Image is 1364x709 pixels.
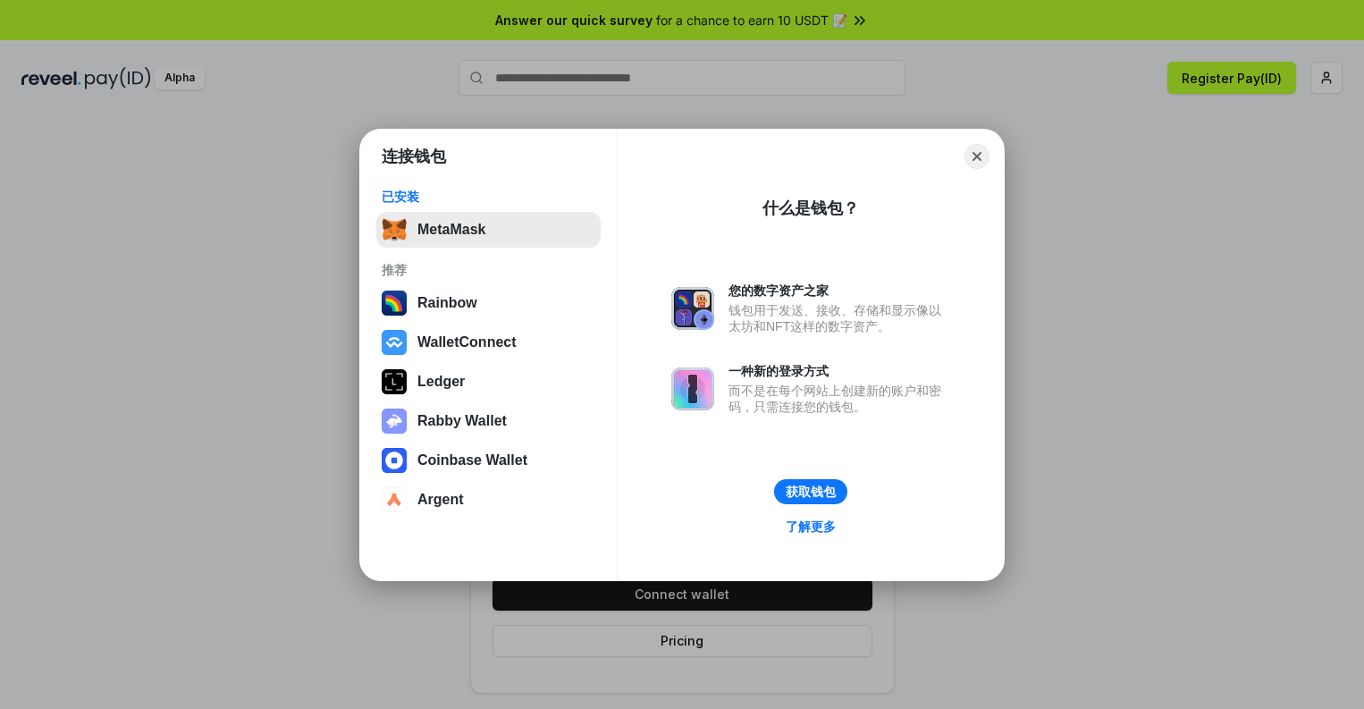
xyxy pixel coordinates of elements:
button: Rainbow [376,285,601,321]
div: 您的数字资产之家 [728,283,950,299]
img: svg+xml,%3Csvg%20width%3D%2228%22%20height%3D%2228%22%20viewBox%3D%220%200%2028%2028%22%20fill%3D... [382,448,407,473]
button: Rabby Wallet [376,403,601,439]
button: Coinbase Wallet [376,443,601,478]
div: Argent [417,492,464,508]
img: svg+xml,%3Csvg%20width%3D%22120%22%20height%3D%22120%22%20viewBox%3D%220%200%20120%20120%22%20fil... [382,291,407,316]
button: WalletConnect [376,325,601,360]
img: svg+xml,%3Csvg%20fill%3D%22none%22%20height%3D%2233%22%20viewBox%3D%220%200%2035%2033%22%20width%... [382,217,407,242]
button: Argent [376,482,601,518]
img: svg+xml,%3Csvg%20xmlns%3D%22http%3A%2F%2Fwww.w3.org%2F2000%2Fsvg%22%20width%3D%2228%22%20height%3... [382,369,407,394]
img: svg+xml,%3Csvg%20xmlns%3D%22http%3A%2F%2Fwww.w3.org%2F2000%2Fsvg%22%20fill%3D%22none%22%20viewBox... [671,367,714,410]
div: 而不是在每个网站上创建新的账户和密码，只需连接您的钱包。 [728,383,950,415]
div: Ledger [417,374,465,390]
div: 什么是钱包？ [762,198,859,219]
img: svg+xml,%3Csvg%20width%3D%2228%22%20height%3D%2228%22%20viewBox%3D%220%200%2028%2028%22%20fill%3D... [382,330,407,355]
div: Coinbase Wallet [417,452,527,468]
div: Rainbow [417,295,477,311]
div: Rabby Wallet [417,413,507,429]
button: Ledger [376,364,601,400]
div: 推荐 [382,262,595,278]
div: 一种新的登录方式 [728,363,950,379]
img: svg+xml,%3Csvg%20xmlns%3D%22http%3A%2F%2Fwww.w3.org%2F2000%2Fsvg%22%20fill%3D%22none%22%20viewBox... [382,409,407,434]
button: MetaMask [376,212,601,248]
div: 钱包用于发送、接收、存储和显示像以太坊和NFT这样的数字资产。 [728,302,950,334]
button: Close [964,144,989,169]
img: svg+xml,%3Csvg%20width%3D%2228%22%20height%3D%2228%22%20viewBox%3D%220%200%2028%2028%22%20fill%3D... [382,487,407,512]
div: MetaMask [417,222,485,238]
div: 了解更多 [786,519,836,535]
img: svg+xml,%3Csvg%20xmlns%3D%22http%3A%2F%2Fwww.w3.org%2F2000%2Fsvg%22%20fill%3D%22none%22%20viewBox... [671,287,714,330]
div: 获取钱包 [786,484,836,500]
h1: 连接钱包 [382,146,446,167]
div: 已安装 [382,189,595,205]
div: WalletConnect [417,334,517,350]
a: 了解更多 [775,515,846,538]
button: 获取钱包 [774,479,847,504]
